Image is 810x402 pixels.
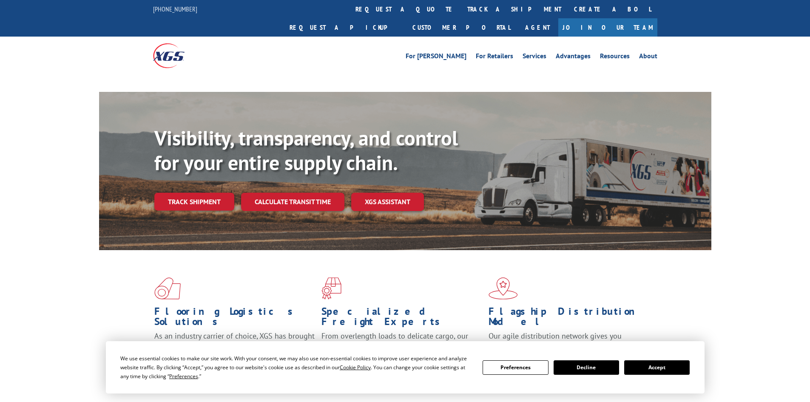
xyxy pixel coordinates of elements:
img: xgs-icon-focused-on-flooring-red [321,277,341,299]
button: Preferences [483,360,548,375]
a: Track shipment [154,193,234,211]
button: Decline [554,360,619,375]
a: Resources [600,53,630,62]
img: xgs-icon-flagship-distribution-model-red [489,277,518,299]
a: For [PERSON_NAME] [406,53,466,62]
a: For Retailers [476,53,513,62]
div: We use essential cookies to make our site work. With your consent, we may also use non-essential ... [120,354,472,381]
span: As an industry carrier of choice, XGS has brought innovation and dedication to flooring logistics... [154,331,315,361]
span: Preferences [169,373,198,380]
a: Request a pickup [283,18,406,37]
span: Cookie Policy [340,364,371,371]
a: Agent [517,18,558,37]
b: Visibility, transparency, and control for your entire supply chain. [154,125,458,176]
img: xgs-icon-total-supply-chain-intelligence-red [154,277,181,299]
h1: Flooring Logistics Solutions [154,306,315,331]
a: [PHONE_NUMBER] [153,5,197,13]
a: About [639,53,657,62]
a: Join Our Team [558,18,657,37]
h1: Flagship Distribution Model [489,306,649,331]
a: Customer Portal [406,18,517,37]
a: Services [523,53,546,62]
a: XGS ASSISTANT [351,193,424,211]
button: Accept [624,360,690,375]
span: Our agile distribution network gives you nationwide inventory management on demand. [489,331,645,351]
a: Calculate transit time [241,193,344,211]
h1: Specialized Freight Experts [321,306,482,331]
p: From overlength loads to delicate cargo, our experienced staff knows the best way to move your fr... [321,331,482,369]
a: Advantages [556,53,591,62]
div: Cookie Consent Prompt [106,341,705,393]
